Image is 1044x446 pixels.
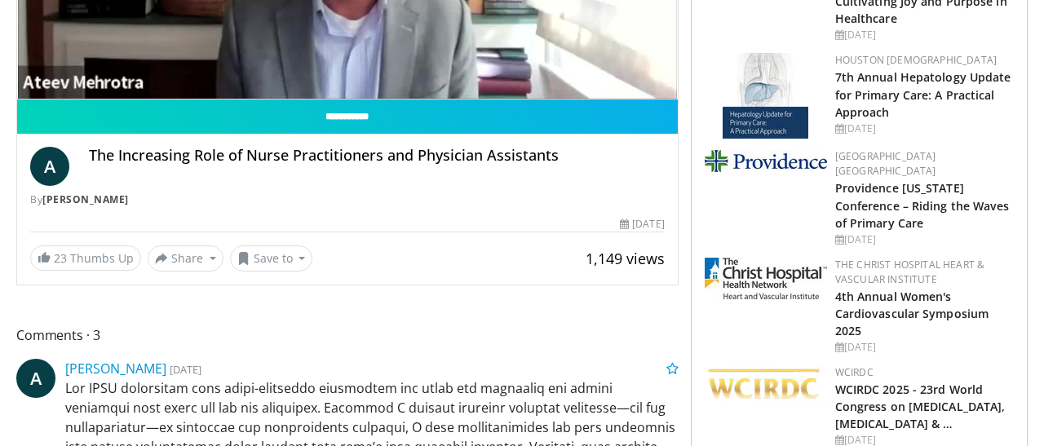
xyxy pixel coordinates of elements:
[835,365,874,379] a: WCIRDC
[723,53,808,139] img: 83b65fa9-3c25-403e-891e-c43026028dd2.jpg.150x105_q85_autocrop_double_scale_upscale_version-0.2.jpg
[835,53,997,67] a: Houston [DEMOGRAPHIC_DATA]
[705,365,827,405] img: ffc82633-9a14-4d8c-a33d-97fccf70c641.png.150x105_q85_autocrop_double_scale_upscale_version-0.2.png
[835,382,1006,431] a: WCIRDC 2025 - 23rd World Congress on [MEDICAL_DATA], [MEDICAL_DATA] & …
[835,340,1014,355] div: [DATE]
[148,245,223,272] button: Share
[835,121,1014,136] div: [DATE]
[705,258,827,299] img: 32b1860c-ff7d-4915-9d2b-64ca529f373e.jpg.150x105_q85_autocrop_double_scale_upscale_version-0.2.jpg
[835,180,1010,230] a: Providence [US_STATE] Conference – Riding the Waves of Primary Care
[835,258,985,286] a: The Christ Hospital Heart & Vascular Institute
[705,150,827,172] img: 9aead070-c8c9-47a8-a231-d8565ac8732e.png.150x105_q85_autocrop_double_scale_upscale_version-0.2.jpg
[586,249,665,268] span: 1,149 views
[16,325,679,346] span: Comments 3
[620,217,664,232] div: [DATE]
[835,289,989,338] a: 4th Annual Women's Cardiovascular Symposium 2025
[30,147,69,186] a: A
[835,149,936,178] a: [GEOGRAPHIC_DATA] [GEOGRAPHIC_DATA]
[30,192,665,207] div: By
[42,192,129,206] a: [PERSON_NAME]
[835,232,1014,247] div: [DATE]
[89,147,665,165] h4: The Increasing Role of Nurse Practitioners and Physician Assistants
[835,69,1011,119] a: 7th Annual Hepatology Update for Primary Care: A Practical Approach
[835,28,1014,42] div: [DATE]
[16,359,55,398] a: A
[170,362,201,377] small: [DATE]
[65,360,166,378] a: [PERSON_NAME]
[30,245,141,271] a: 23 Thumbs Up
[54,250,67,266] span: 23
[230,245,313,272] button: Save to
